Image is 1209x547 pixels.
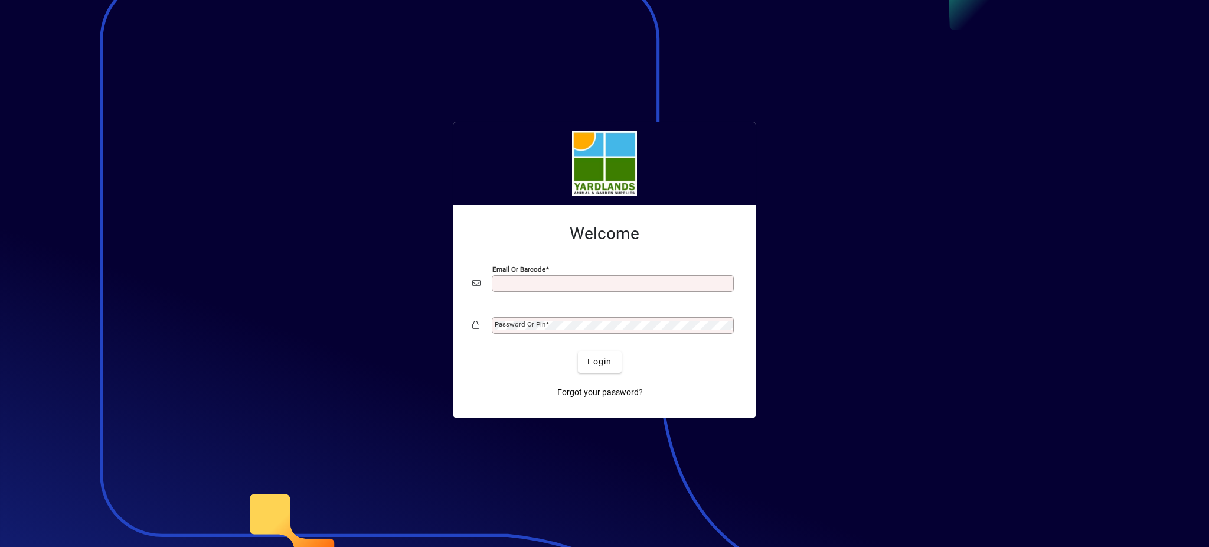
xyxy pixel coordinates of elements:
[472,224,737,244] h2: Welcome
[495,320,545,328] mat-label: Password or Pin
[553,382,648,403] a: Forgot your password?
[492,265,545,273] mat-label: Email or Barcode
[587,356,612,368] span: Login
[557,386,643,399] span: Forgot your password?
[578,351,621,373] button: Login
